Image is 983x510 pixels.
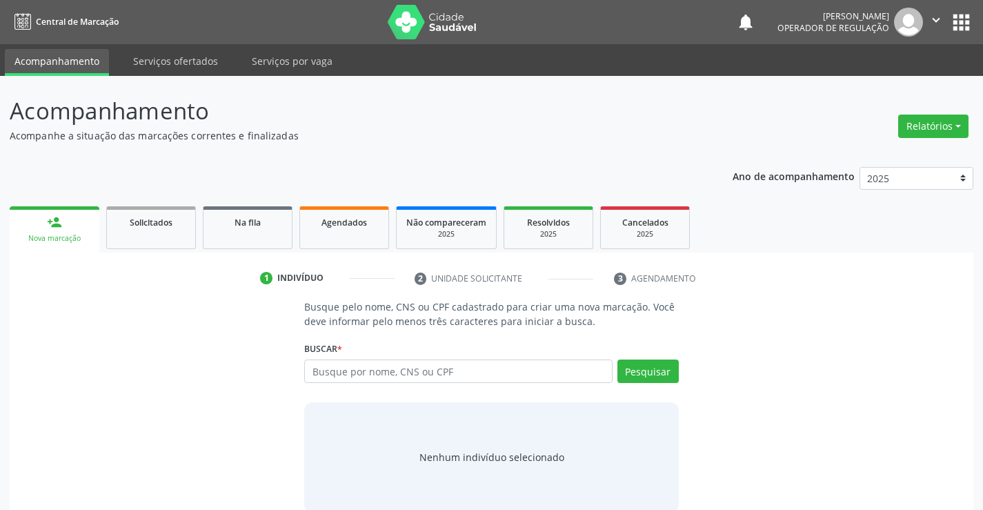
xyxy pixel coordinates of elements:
[622,217,668,228] span: Cancelados
[5,49,109,76] a: Acompanhamento
[123,49,228,73] a: Serviços ofertados
[923,8,949,37] button: 
[19,233,90,244] div: Nova marcação
[10,94,684,128] p: Acompanhamento
[130,217,172,228] span: Solicitados
[304,360,612,383] input: Busque por nome, CNS ou CPF
[406,217,486,228] span: Não compareceram
[736,12,755,32] button: notifications
[235,217,261,228] span: Na fila
[949,10,973,35] button: apps
[514,229,583,239] div: 2025
[733,167,855,184] p: Ano de acompanhamento
[777,10,889,22] div: [PERSON_NAME]
[304,300,678,328] p: Busque pelo nome, CNS ou CPF cadastrado para criar uma nova marcação. Você deve informar pelo men...
[610,229,679,239] div: 2025
[894,8,923,37] img: img
[777,22,889,34] span: Operador de regulação
[898,115,969,138] button: Relatórios
[47,215,62,230] div: person_add
[10,128,684,143] p: Acompanhe a situação das marcações correntes e finalizadas
[260,272,272,284] div: 1
[277,272,324,284] div: Indivíduo
[36,16,119,28] span: Central de Marcação
[929,12,944,28] i: 
[242,49,342,73] a: Serviços por vaga
[304,338,342,360] label: Buscar
[406,229,486,239] div: 2025
[527,217,570,228] span: Resolvidos
[10,10,119,33] a: Central de Marcação
[419,450,564,464] div: Nenhum indivíduo selecionado
[617,360,679,383] button: Pesquisar
[321,217,367,228] span: Agendados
